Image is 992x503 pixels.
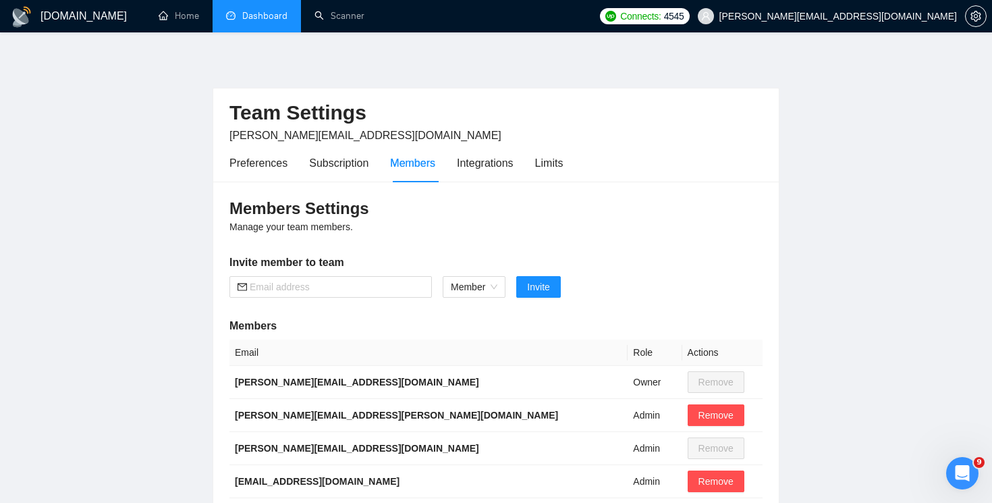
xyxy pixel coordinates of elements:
h3: Members Settings [229,198,763,219]
div: Members [390,155,435,171]
span: Remove [698,474,734,489]
span: Connects: [620,9,661,24]
td: Admin [628,399,682,432]
span: user [701,11,711,21]
span: mail [238,282,247,292]
span: Remove [698,408,734,423]
th: Role [628,340,682,366]
b: [EMAIL_ADDRESS][DOMAIN_NAME] [235,476,399,487]
td: Admin [628,465,682,498]
input: Email address [250,280,424,294]
b: [PERSON_NAME][EMAIL_ADDRESS][PERSON_NAME][DOMAIN_NAME] [235,410,558,421]
button: Remove [688,471,744,492]
div: Limits [535,155,563,171]
a: homeHome [159,10,199,22]
a: searchScanner [314,10,364,22]
div: Preferences [229,155,287,171]
span: Member [451,277,497,297]
td: Owner [628,366,682,399]
td: Admin [628,432,682,465]
h5: Invite member to team [229,255,763,271]
b: [PERSON_NAME][EMAIL_ADDRESS][DOMAIN_NAME] [235,443,479,454]
th: Email [229,340,628,366]
b: [PERSON_NAME][EMAIL_ADDRESS][DOMAIN_NAME] [235,377,479,388]
iframe: Intercom live chat [946,457,979,489]
div: Subscription [309,155,368,171]
button: setting [965,5,987,27]
button: Invite [516,276,560,298]
span: 4545 [664,9,684,24]
img: upwork-logo.png [605,11,616,22]
span: [PERSON_NAME][EMAIL_ADDRESS][DOMAIN_NAME] [229,130,501,141]
h2: Team Settings [229,99,763,127]
span: Manage your team members. [229,221,353,232]
div: Integrations [457,155,514,171]
img: logo [11,6,32,28]
span: 9 [974,457,985,468]
span: setting [966,11,986,22]
h5: Members [229,318,763,334]
a: dashboardDashboard [226,10,287,22]
button: Remove [688,404,744,426]
a: setting [965,11,987,22]
th: Actions [682,340,763,366]
span: Invite [527,280,549,294]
